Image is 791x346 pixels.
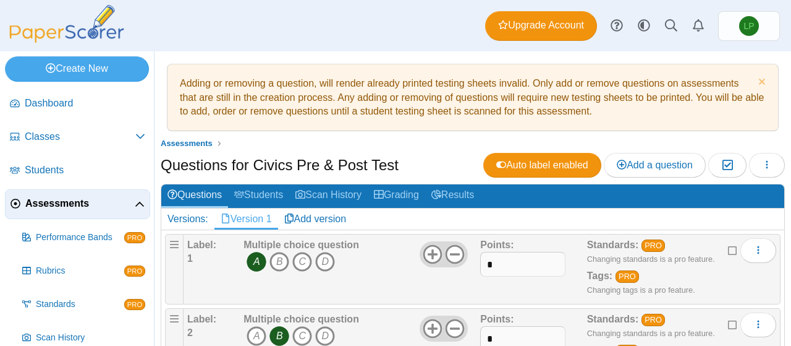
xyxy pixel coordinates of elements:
[36,265,124,277] span: Rubrics
[483,153,601,178] a: Auto label enabled
[165,234,184,305] div: Drag handle
[187,314,216,324] b: Label:
[485,11,597,41] a: Upgrade Account
[174,71,772,124] div: Adding or removing a question, will render already printed testing sheets invalid. Only add or re...
[17,290,150,319] a: Standards PRO
[641,240,666,252] a: PRO
[247,252,266,272] i: A
[214,209,278,230] a: Version 1
[25,97,145,110] span: Dashboard
[587,314,639,324] b: Standards:
[187,253,193,264] b: 1
[480,314,514,324] b: Points:
[124,232,145,243] span: PRO
[425,184,480,207] a: Results
[243,240,359,250] b: Multiple choice question
[247,326,266,346] i: A
[25,130,135,144] span: Classes
[5,56,149,81] a: Create New
[740,238,776,263] button: More options
[243,314,359,324] b: Multiple choice question
[187,240,216,250] b: Label:
[718,11,780,41] a: Luis Pena
[161,155,399,176] h1: Questions for Civics Pre & Post Test
[480,240,514,250] b: Points:
[740,313,776,337] button: More options
[269,252,289,272] i: B
[685,12,712,40] a: Alerts
[17,256,150,286] a: Rubrics PRO
[269,326,289,346] i: B
[124,299,145,310] span: PRO
[587,329,715,338] small: Changing standards is a pro feature.
[161,139,213,148] span: Assessments
[161,184,228,207] a: Questions
[25,163,145,177] span: Students
[17,223,150,253] a: Performance Bands PRO
[228,184,289,207] a: Students
[587,240,639,250] b: Standards:
[5,156,150,186] a: Students
[587,270,612,281] b: Tags:
[5,123,150,152] a: Classes
[315,252,335,272] i: D
[161,209,214,230] div: Versions:
[743,22,754,30] span: Luis Pena
[292,252,312,272] i: C
[124,266,145,277] span: PRO
[496,160,588,170] span: Auto label enabled
[292,326,312,346] i: C
[498,19,584,32] span: Upgrade Account
[5,89,150,119] a: Dashboard
[755,77,766,90] a: Dismiss notice
[25,197,135,210] span: Assessments
[604,153,706,178] a: Add a question
[187,327,193,338] b: 2
[368,184,425,207] a: Grading
[278,209,353,230] a: Add version
[587,285,695,295] small: Changing tags is a pro feature.
[587,254,715,264] small: Changing standards is a pro feature.
[5,189,150,219] a: Assessments
[5,34,129,45] a: PaperScorer
[5,5,129,43] img: PaperScorer
[289,184,368,207] a: Scan History
[641,314,666,326] a: PRO
[158,136,216,152] a: Assessments
[739,16,759,36] span: Luis Pena
[315,326,335,346] i: D
[617,160,693,170] span: Add a question
[615,270,640,283] a: PRO
[36,231,124,244] span: Performance Bands
[36,332,145,344] span: Scan History
[36,298,124,311] span: Standards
